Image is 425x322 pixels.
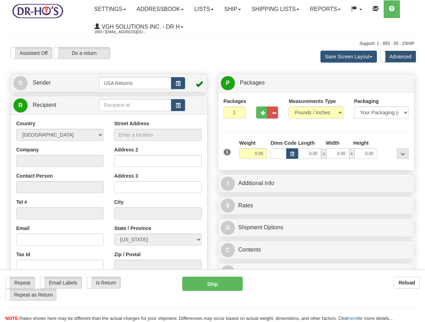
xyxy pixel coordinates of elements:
[320,51,377,63] button: Save Screen Layout
[114,129,201,141] input: Enter a location
[353,139,369,146] label: Height
[13,98,90,113] a: R Recipient
[289,98,336,105] label: Measurements Type
[16,199,27,206] label: Tel #
[354,98,379,105] label: Packaging
[5,316,19,321] span: NOTE:
[221,76,412,90] a: P Packages
[114,120,149,127] label: Street Address
[40,277,82,288] label: Email Labels
[16,172,53,179] label: Contact Person
[16,225,29,232] label: Email
[219,0,246,18] a: Ship
[239,139,255,146] label: Weight
[246,0,305,18] a: Shipping lists
[11,2,65,20] img: logo1890.jpg
[114,172,138,179] label: Address 3
[131,0,189,18] a: Addressbook
[221,76,235,90] span: P
[224,149,231,155] span: 1
[271,139,295,146] label: Dims Code
[6,277,35,288] label: Repeat
[100,24,180,30] span: VGH Solutions Inc. - Dr H
[298,139,315,146] label: Length
[114,146,138,153] label: Address 2
[94,29,147,36] span: 1890 / [EMAIL_ADDRESS][DOMAIN_NAME]
[16,120,35,127] label: Country
[33,80,51,86] span: Sender
[6,289,56,300] label: Repeat as Return
[326,139,340,146] label: Width
[16,146,39,153] label: Company
[114,251,141,258] label: Zip / Postal
[87,277,120,288] label: Is Return
[224,98,246,105] label: Packages
[305,0,346,18] a: Reports
[221,243,235,257] span: C
[182,277,243,291] button: Ship
[409,125,424,197] iframe: chat widget
[397,148,409,159] div: ...
[99,99,171,111] input: Recipient Id
[189,0,219,18] a: Lists
[13,98,28,113] span: R
[16,251,30,258] label: Tax Id
[33,102,56,108] span: Recipient
[13,76,99,90] a: S Sender
[54,47,110,59] label: Do a return
[114,199,123,206] label: City
[114,225,151,232] label: State / Province
[11,47,52,59] label: Assistant Off
[221,176,412,191] a: IAdditional Info
[221,199,235,213] span: $
[89,18,189,36] a: VGH Solutions Inc. - Dr H 1890 / [EMAIL_ADDRESS][DOMAIN_NAME]
[89,0,131,18] a: Settings
[240,80,265,86] span: Packages
[221,199,412,213] a: $Rates
[221,265,412,280] a: RReturn Shipment
[348,316,358,321] a: here
[394,277,420,289] button: Reload
[321,148,326,159] span: x
[221,177,235,191] span: I
[221,221,235,235] span: O
[349,148,354,159] span: x
[221,243,412,257] a: CContents
[381,51,416,62] label: Advanced
[221,265,235,280] span: R
[11,41,414,47] div: Support: 1 - 855 - 55 - 2SHIP
[13,76,28,90] span: S
[221,220,412,235] a: OShipment Options
[399,280,415,286] b: Reload
[99,77,171,89] input: Sender Id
